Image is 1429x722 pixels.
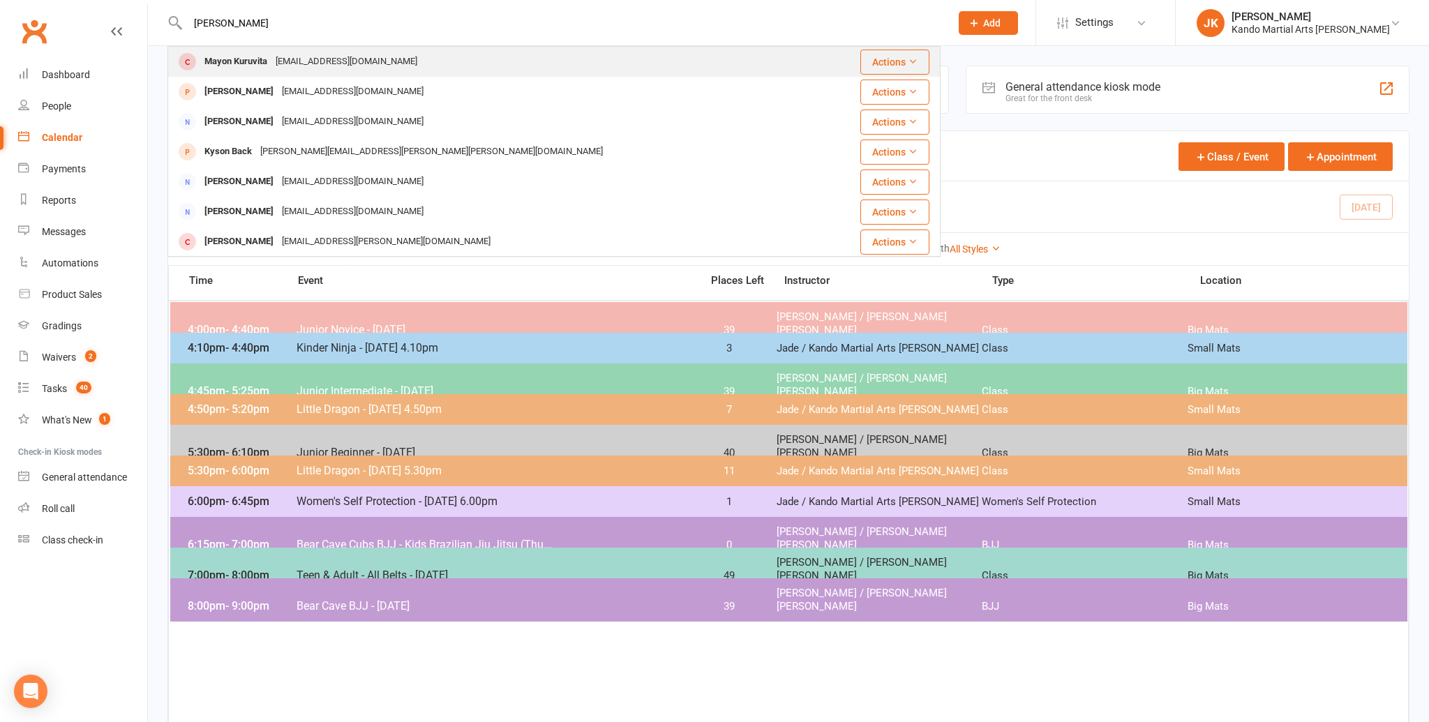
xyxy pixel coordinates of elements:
div: Dashboard [42,69,90,80]
span: 49 [693,569,766,582]
div: Tasks [42,383,67,394]
div: Payments [42,163,86,174]
span: Junior Beginner - [DATE] [296,446,693,459]
input: Search... [184,13,941,33]
div: People [42,100,71,112]
span: Location [1200,276,1408,286]
span: 40 [693,446,766,460]
span: Type [992,276,1200,286]
a: People [18,91,147,122]
span: [PERSON_NAME] / [PERSON_NAME] [PERSON_NAME] [777,525,982,552]
a: Calendar [18,122,147,153]
span: Class [982,324,1188,337]
span: 7:00pm [184,569,296,582]
a: Messages [18,216,147,248]
span: 0 [693,539,766,552]
span: 39 [693,385,766,398]
span: Women's Self Protection [982,495,1188,509]
button: Actions [860,170,929,195]
div: [PERSON_NAME] [200,232,278,252]
span: Class [982,465,1188,478]
span: 3 [693,342,766,355]
div: General attendance [42,472,127,483]
div: [PERSON_NAME] [1232,10,1390,23]
span: Class [982,446,1188,460]
div: JK [1197,9,1225,37]
span: 8:00pm [184,599,296,612]
span: 1 [99,413,110,425]
a: Class kiosk mode [18,525,147,556]
span: 4:10pm [184,341,296,354]
span: Small Mats [1188,342,1393,355]
span: Event [297,274,701,287]
div: [PERSON_NAME] [200,82,278,102]
span: Big Mats [1188,446,1393,460]
a: All Styles [950,243,1001,255]
span: 40 [76,382,91,393]
span: Big Mats [1188,385,1393,398]
span: Add [983,17,1001,29]
div: [EMAIL_ADDRESS][DOMAIN_NAME] [271,52,421,72]
a: Waivers 2 [18,342,147,373]
a: General attendance kiosk mode [18,462,147,493]
span: Jade / Kando Martial Arts [PERSON_NAME] [777,465,982,478]
span: Junior Novice - [DATE] [296,323,693,336]
div: What's New [42,414,92,426]
div: Product Sales [42,289,102,300]
a: Clubworx [17,14,52,49]
span: BJJ [982,539,1188,552]
span: Teen & Adult - All Belts - [DATE] [296,569,693,582]
a: Roll call [18,493,147,525]
button: Class / Event [1179,142,1285,171]
span: Big Mats [1188,324,1393,337]
a: Tasks 40 [18,373,147,405]
div: [PERSON_NAME] [200,172,278,192]
span: - 6:00pm [225,464,269,477]
span: [PERSON_NAME] / [PERSON_NAME] [PERSON_NAME] [777,556,982,582]
span: - 5:25pm [225,384,269,398]
span: - 4:40pm [225,323,269,336]
button: Actions [860,230,929,255]
div: [EMAIL_ADDRESS][PERSON_NAME][DOMAIN_NAME] [278,232,495,252]
button: Actions [860,200,929,225]
span: Jade / Kando Martial Arts [PERSON_NAME] [777,403,982,416]
div: [PERSON_NAME][EMAIL_ADDRESS][PERSON_NAME][PERSON_NAME][DOMAIN_NAME] [256,142,607,162]
span: Small Mats [1188,495,1393,509]
span: [PERSON_NAME] / [PERSON_NAME] [PERSON_NAME] [777,372,982,398]
span: - 6:10pm [225,446,269,459]
div: General attendance kiosk mode [1005,80,1160,93]
span: Bear Cave BJJ - [DATE] [296,599,693,612]
span: Women's Self Protection - [DATE] 6.00pm [296,495,693,508]
div: Automations [42,257,98,269]
span: 2 [85,350,96,362]
div: Kando Martial Arts [PERSON_NAME] [1232,23,1390,36]
span: Instructor [784,276,992,286]
div: Gradings [42,320,82,331]
span: Little Dragon - [DATE] 4.50pm [296,403,693,416]
div: [EMAIL_ADDRESS][DOMAIN_NAME] [278,172,428,192]
span: Time [186,274,297,291]
span: Class [982,569,1188,582]
span: Little Dragon - [DATE] 5.30pm [296,464,693,477]
span: [PERSON_NAME] / [PERSON_NAME] [PERSON_NAME] [777,310,982,337]
div: Messages [42,226,86,237]
button: Actions [860,110,929,135]
a: Gradings [18,310,147,342]
span: 1 [693,495,766,509]
span: Class [982,403,1188,416]
div: Calendar [42,132,82,143]
span: - 7:00pm [225,538,269,551]
div: [PERSON_NAME] [200,112,278,132]
div: [PERSON_NAME] [200,202,278,222]
a: What's New1 [18,405,147,436]
span: Junior Intermediate - [DATE] [296,384,693,398]
div: Waivers [42,352,76,363]
button: Actions [860,140,929,165]
div: Great for the front desk [1005,93,1160,103]
span: 5:30pm [184,464,296,477]
span: Big Mats [1188,539,1393,552]
span: Settings [1075,7,1114,38]
span: - 9:00pm [225,599,269,612]
a: Reports [18,185,147,216]
span: Small Mats [1188,403,1393,416]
